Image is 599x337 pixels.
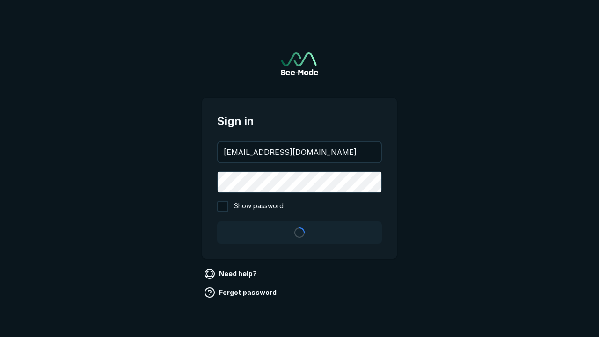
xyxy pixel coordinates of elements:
img: See-Mode Logo [281,52,318,75]
input: your@email.com [218,142,381,162]
span: Sign in [217,113,382,130]
span: Show password [234,201,284,212]
a: Forgot password [202,285,280,300]
a: Need help? [202,266,261,281]
a: Go to sign in [281,52,318,75]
